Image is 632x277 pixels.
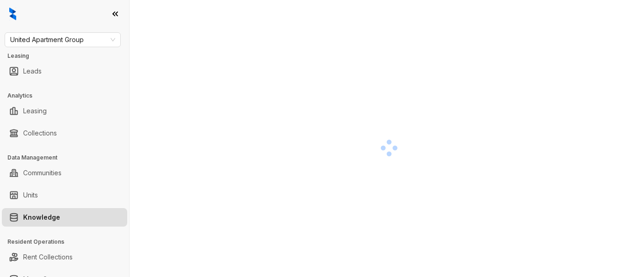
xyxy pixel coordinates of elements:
li: Units [2,186,127,204]
li: Leasing [2,102,127,120]
li: Communities [2,164,127,182]
li: Collections [2,124,127,142]
img: logo [9,7,16,20]
a: Communities [23,164,62,182]
li: Leads [2,62,127,80]
a: Leasing [23,102,47,120]
h3: Analytics [7,92,129,100]
li: Knowledge [2,208,127,227]
a: Collections [23,124,57,142]
a: Knowledge [23,208,60,227]
h3: Data Management [7,154,129,162]
a: Leads [23,62,42,80]
h3: Resident Operations [7,238,129,246]
li: Rent Collections [2,248,127,266]
h3: Leasing [7,52,129,60]
span: United Apartment Group [10,33,115,47]
a: Units [23,186,38,204]
a: Rent Collections [23,248,73,266]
